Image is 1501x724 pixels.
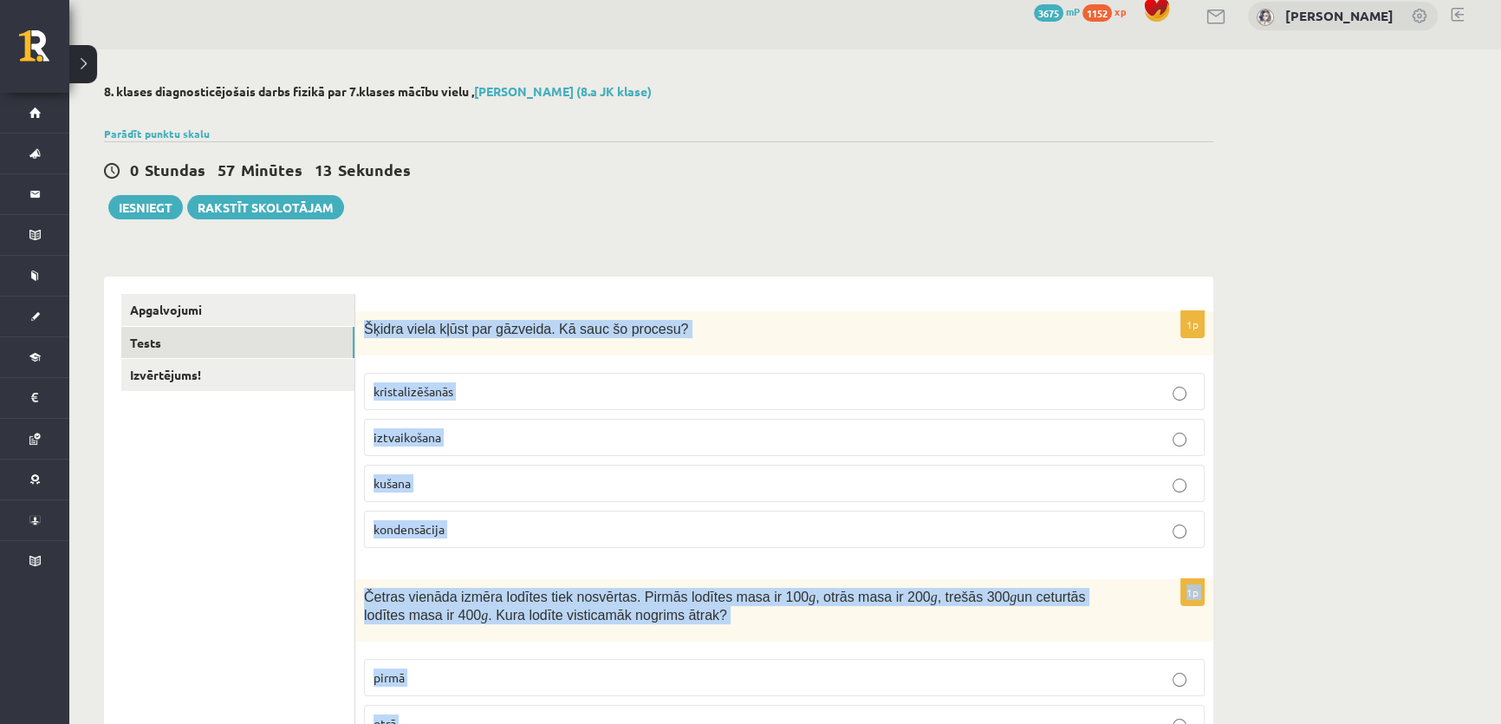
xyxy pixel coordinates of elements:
[815,590,931,604] span: , otrās masa ir 200
[121,294,354,326] a: Apgalvojumi
[1034,4,1080,18] a: 3675 mP
[1034,4,1063,22] span: 3675
[108,195,183,219] button: Iesniegt
[121,327,354,359] a: Tests
[187,195,344,219] a: Rakstīt skolotājam
[488,608,727,623] span: . Kura lodīte visticamāk nogrims ātrak?
[1173,673,1186,687] input: pirmā
[1257,9,1274,26] img: Ketrija Kuguliņa
[218,160,235,179] span: 57
[938,590,1010,604] span: , trešās 300
[374,521,445,537] span: kondensācija
[364,322,688,336] span: Šķidra viela kļūst par gāzveida. Kā sauc šo procesu?
[1082,4,1112,22] span: 1152
[1173,387,1186,401] input: kristalizēšanās
[130,160,139,179] span: 0
[121,359,354,391] a: Izvērtējums!
[104,84,1213,99] h2: 8. klases diagnosticējošais darbs fizikā par 7.klases mācību vielu ,
[374,383,453,399] span: kristalizēšanās
[19,30,69,74] a: Rīgas 1. Tālmācības vidusskola
[364,590,1085,623] span: un ceturtās lodītes masa ir 400
[931,590,938,604] : g
[1066,4,1080,18] span: mP
[364,590,809,604] span: Četras vienāda izmēra lodītes tiek nosvērtas. Pirmās lodītes masa ir 100
[474,83,652,99] a: [PERSON_NAME] (8.a JK klase)
[1180,578,1205,606] p: 1p
[374,429,441,445] span: iztvaikošana
[1173,525,1186,538] input: kondensācija
[1173,433,1186,447] input: iztvaikošana
[145,160,205,179] span: Stundas
[338,160,411,179] span: Sekundes
[1173,479,1186,492] input: kušana
[241,160,302,179] span: Minūtes
[1285,7,1394,24] a: [PERSON_NAME]
[809,590,815,604] : g
[1180,310,1205,338] p: 1p
[374,669,405,685] span: pirmā
[1010,590,1017,604] : g
[315,160,332,179] span: 13
[481,608,488,623] : g
[374,475,411,491] span: kušana
[1114,4,1126,18] span: xp
[1082,4,1134,18] a: 1152 xp
[104,127,210,140] a: Parādīt punktu skalu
